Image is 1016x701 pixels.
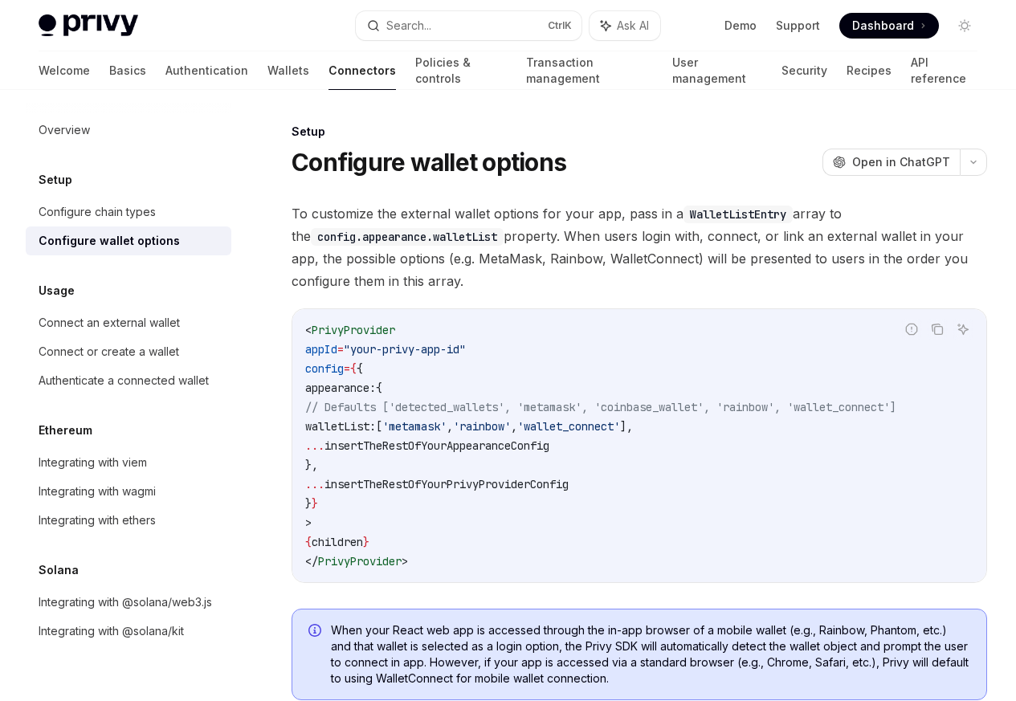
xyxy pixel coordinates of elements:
a: Support [776,18,820,34]
div: Connect an external wallet [39,313,180,332]
a: Authenticate a connected wallet [26,366,231,395]
a: Connectors [328,51,396,90]
span: PrivyProvider [318,554,402,569]
a: Connect or create a wallet [26,337,231,366]
a: Dashboard [839,13,939,39]
span: }, [305,458,318,472]
span: 'metamask' [382,419,447,434]
span: = [344,361,350,376]
span: 'rainbow' [453,419,511,434]
span: > [402,554,408,569]
div: Integrating with @solana/web3.js [39,593,212,612]
a: API reference [911,51,977,90]
button: Ask AI [953,319,973,340]
a: Demo [724,18,757,34]
button: Ask AI [590,11,660,40]
span: PrivyProvider [312,323,395,337]
a: User management [672,51,762,90]
button: Copy the contents from the code block [927,319,948,340]
div: Authenticate a connected wallet [39,371,209,390]
span: Open in ChatGPT [852,154,950,170]
h5: Setup [39,170,72,190]
span: 'wallet_connect' [517,419,620,434]
span: } [305,496,312,511]
a: Welcome [39,51,90,90]
span: , [447,419,453,434]
div: Integrating with @solana/kit [39,622,184,641]
span: config [305,361,344,376]
h5: Solana [39,560,79,580]
span: { [350,361,357,376]
h1: Configure wallet options [292,148,566,177]
button: Open in ChatGPT [822,149,960,176]
span: insertTheRestOfYourAppearanceConfig [324,438,549,453]
span: < [305,323,312,337]
a: Authentication [165,51,248,90]
div: Integrating with viem [39,453,147,472]
span: appearance: [305,381,376,395]
a: Configure wallet options [26,226,231,255]
span: To customize the external wallet options for your app, pass in a array to the property. When user... [292,202,987,292]
button: Search...CtrlK [356,11,581,40]
a: Wallets [267,51,309,90]
a: Recipes [847,51,892,90]
a: Integrating with @solana/web3.js [26,588,231,617]
span: When your React web app is accessed through the in-app browser of a mobile wallet (e.g., Rainbow,... [331,622,970,687]
span: Ask AI [617,18,649,34]
span: = [337,342,344,357]
a: Overview [26,116,231,145]
svg: Info [308,624,324,640]
h5: Usage [39,281,75,300]
span: </ [305,554,318,569]
div: Integrating with wagmi [39,482,156,501]
span: , [511,419,517,434]
a: Transaction management [526,51,653,90]
div: Search... [386,16,431,35]
a: Connect an external wallet [26,308,231,337]
img: light logo [39,14,138,37]
span: Ctrl K [548,19,572,32]
a: Integrating with @solana/kit [26,617,231,646]
span: { [357,361,363,376]
a: Integrating with wagmi [26,477,231,506]
div: Overview [39,120,90,140]
div: Connect or create a wallet [39,342,179,361]
a: Configure chain types [26,198,231,226]
span: ... [305,438,324,453]
a: Integrating with viem [26,448,231,477]
span: children [312,535,363,549]
span: "your-privy-app-id" [344,342,466,357]
span: ], [620,419,633,434]
span: { [376,381,382,395]
div: Setup [292,124,987,140]
a: Security [781,51,827,90]
span: > [305,516,312,530]
span: Dashboard [852,18,914,34]
span: { [305,535,312,549]
a: Basics [109,51,146,90]
button: Toggle dark mode [952,13,977,39]
a: Integrating with ethers [26,506,231,535]
h5: Ethereum [39,421,92,440]
div: Integrating with ethers [39,511,156,530]
code: config.appearance.walletList [311,228,504,246]
span: [ [376,419,382,434]
span: } [312,496,318,511]
span: walletList: [305,419,376,434]
span: // Defaults ['detected_wallets', 'metamask', 'coinbase_wallet', 'rainbow', 'wallet_connect'] [305,400,896,414]
a: Policies & controls [415,51,507,90]
span: appId [305,342,337,357]
span: insertTheRestOfYourPrivyProviderConfig [324,477,569,491]
span: ... [305,477,324,491]
span: } [363,535,369,549]
div: Configure wallet options [39,231,180,251]
code: WalletListEntry [683,206,793,223]
button: Report incorrect code [901,319,922,340]
div: Configure chain types [39,202,156,222]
